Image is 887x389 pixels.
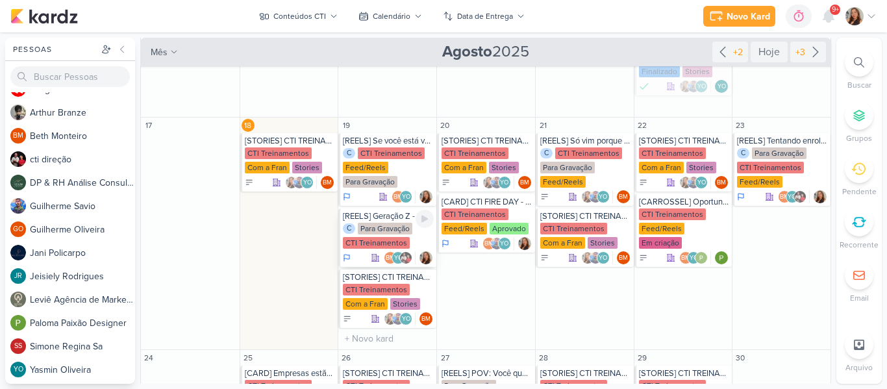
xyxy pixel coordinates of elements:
div: Yasmin Oliveira [597,251,610,264]
p: YO [690,255,698,262]
div: CTI Treinamentos [639,208,706,220]
div: J e i s i e l y R o d r i g u e s [30,270,135,283]
div: Responsável: Franciluce Carvalho [419,190,432,203]
div: Responsável: Beth Monteiro [617,190,630,203]
div: CTI Treinamentos [540,223,607,234]
div: CTI Treinamentos [442,208,508,220]
div: Beth Monteiro [321,176,334,189]
div: Beth Monteiro [778,190,791,203]
div: Em Andamento [442,238,449,249]
div: Responsável: Franciluce Carvalho [814,190,827,203]
input: Buscar Pessoas [10,66,130,87]
p: BM [13,132,23,140]
img: cti direção [399,251,412,264]
button: Novo Kard [703,6,775,27]
div: Beth Monteiro [10,128,26,144]
div: A r t h u r B r a n z e [30,106,135,119]
div: Responsável: Franciluce Carvalho [419,251,432,264]
p: YO [718,84,726,90]
div: Stories [292,162,322,173]
div: 24 [142,351,155,364]
div: Beth Monteiro [715,176,728,189]
div: C [343,148,355,158]
div: A Fazer [343,314,352,323]
div: +3 [793,45,808,59]
div: Beth Monteiro [392,190,405,203]
p: YO [788,194,796,201]
p: Arquivo [845,362,873,373]
img: Franciluce Carvalho [845,7,864,25]
div: Colaboradores: Franciluce Carvalho, Guilherme Savio, Yasmin Oliveira [581,251,613,264]
div: [REELS] Tentando enrolar o professor para ele não passar prova. [737,136,828,146]
p: YO [599,194,607,201]
div: Colaboradores: Franciluce Carvalho, Guilherme Savio, Yasmin Oliveira [581,190,613,203]
div: Yasmin Oliveira [399,190,412,203]
div: Yasmin Oliveira [597,190,610,203]
div: Yasmin Oliveira [715,80,728,93]
div: Colaboradores: Franciluce Carvalho, Guilherme Savio, Yasmin Oliveira [285,176,317,189]
div: Stories [489,162,519,173]
div: [CARD] Empresas estão contratando! Você está pronto? [245,368,336,379]
div: Feed/Reels [442,223,487,234]
div: 27 [438,351,451,364]
div: [REELS] Só vim porque indicaram muito vocês [540,136,631,146]
img: Guilherme Savio [687,176,700,189]
div: C [343,223,355,234]
div: Pessoas [10,44,99,55]
div: Colaboradores: Franciluce Carvalho, Guilherme Savio, Yasmin Oliveira [482,176,514,189]
div: Responsável: Beth Monteiro [419,312,432,325]
div: Beth Monteiro [419,312,432,325]
div: C [540,148,553,158]
img: cti direção [10,151,26,167]
div: [STORIES] CTI TREINAMENTOS [245,136,336,146]
img: Franciluce Carvalho [285,176,298,189]
div: Para Gravação [358,223,412,234]
div: [CARD] CTI FIRE DAY - nova data [442,197,532,207]
p: YO [599,255,607,262]
img: kardz.app [10,8,78,24]
p: BM [484,241,493,247]
img: Leviê Agência de Marketing Digital [10,292,26,307]
img: Guilherme Savio [392,312,405,325]
div: CTI Treinamentos [343,237,410,249]
p: Buscar [847,79,871,91]
div: P a l o m a P a i x ã o D e s i g n e r [30,316,135,330]
strong: Agosto [442,42,492,61]
div: Feed/Reels [639,223,684,234]
div: 22 [636,119,649,132]
img: Franciluce Carvalho [679,176,692,189]
span: 9+ [832,5,839,15]
div: [REELS] Se você está vendo isso, é um sinal [343,136,434,146]
img: Guilherme Savio [490,176,503,189]
p: BM [619,194,628,201]
img: Franciluce Carvalho [581,190,594,203]
img: Paloma Paixão Designer [715,251,728,264]
div: S i m o n e R e g i n a S a [30,340,135,353]
img: Franciluce Carvalho [581,251,594,264]
p: YO [500,180,508,186]
div: Colaboradores: Franciluce Carvalho, Guilherme Savio, Yasmin Oliveira [679,176,711,189]
img: Franciluce Carvalho [518,237,531,250]
div: D P & R H A n á l i s e C o n s u l t i v a [30,176,135,190]
div: Novo Kard [727,10,770,23]
p: YO [14,366,23,373]
p: BM [421,316,431,323]
p: Pendente [842,186,877,197]
div: 21 [537,119,550,132]
img: Franciluce Carvalho [482,176,495,189]
img: Guilherme Savio [589,251,602,264]
div: Yasmin Oliveira [695,80,708,93]
img: cti direção [793,190,806,203]
p: BM [780,194,789,201]
div: Feed/Reels [343,162,388,173]
img: Franciluce Carvalho [814,190,827,203]
div: CTI Treinamentos [737,162,804,173]
div: G u i l h e r m e S a v i o [30,199,135,213]
div: Simone Regina Sa [10,338,26,354]
p: BM [619,255,628,262]
div: Aprovado [490,223,529,234]
div: Responsável: Yasmin Oliveira [715,80,728,93]
div: A Fazer [442,178,451,187]
div: 26 [340,351,353,364]
div: Beth Monteiro [679,251,692,264]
